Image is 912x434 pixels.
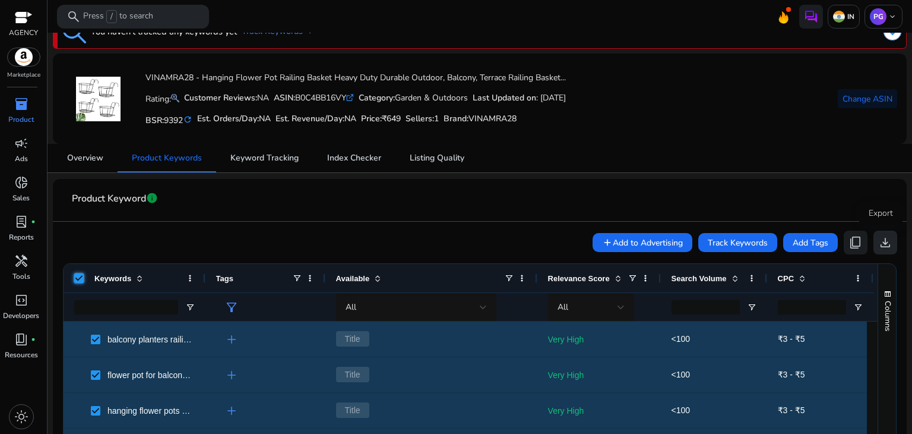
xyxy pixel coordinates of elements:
span: search [66,10,81,24]
mat-icon: refresh [183,114,192,125]
button: Open Filter Menu [185,303,195,312]
span: All [346,301,356,313]
h5: Est. Orders/Day: [197,114,271,124]
p: Very High [548,328,650,352]
p: Rating: [145,91,179,105]
h5: Sellers: [406,114,439,124]
b: Last Updated on [473,92,536,103]
b: Category: [359,92,395,103]
span: handyman [14,254,28,268]
span: All [558,301,568,313]
span: flower pot for balcony railing [107,370,211,380]
span: NA [259,113,271,124]
input: Search Volume Filter Input [672,300,740,315]
span: balcony planters railing hanging basket [107,335,251,344]
span: Brand [444,113,467,124]
span: VINAMRA28 [468,113,517,124]
div: B0C4BB16VY [274,92,354,104]
p: Tools [12,271,30,282]
button: Open Filter Menu [747,303,756,312]
span: hanging flower pots outdoor railing [107,406,235,416]
div: Export [859,202,902,225]
span: Search Volume [672,274,727,283]
span: Add to Advertising [613,237,683,249]
span: info [146,192,158,204]
span: <100 [672,370,691,379]
span: code_blocks [14,293,28,307]
img: amazon.svg [8,48,40,66]
p: Ads [15,153,28,164]
span: 9392 [164,115,183,126]
div: NA [184,92,269,104]
span: Change ASIN [843,93,892,105]
h5: : [444,114,517,124]
span: ₹649 [382,113,401,124]
span: keyboard_arrow_down [888,12,897,21]
button: Add to Advertising [593,233,692,252]
span: CPC [778,274,794,283]
p: Reports [9,232,34,243]
b: ASIN: [274,92,295,103]
span: Listing Quality [410,154,464,162]
span: NA [344,113,356,124]
button: content_copy [844,231,867,254]
input: Keywords Filter Input [74,300,178,315]
span: Product Keyword [72,188,146,209]
span: / [106,10,117,23]
p: AGENCY [9,27,38,38]
span: Add Tags [793,237,828,249]
span: book_4 [14,332,28,347]
span: add [224,404,239,418]
button: download [873,231,897,254]
div: Garden & Outdoors [359,92,468,104]
p: Developers [3,310,39,321]
span: <100 [672,334,691,344]
span: ₹3 - ₹5 [778,405,805,415]
button: Add Tags [783,233,838,252]
span: ₹3 - ₹5 [778,334,805,344]
button: Track Keywords [698,233,777,252]
span: <100 [672,405,691,415]
span: light_mode [14,410,28,424]
h5: Price: [361,114,401,124]
span: donut_small [14,175,28,190]
span: campaign [14,136,28,150]
span: add [224,332,239,347]
button: Open Filter Menu [853,303,863,312]
p: Product [8,114,34,125]
span: content_copy [848,235,863,250]
p: IN [845,12,854,21]
span: fiber_manual_record [31,337,36,342]
span: fiber_manual_record [31,219,36,224]
span: Available [336,274,370,283]
span: filter_alt [224,300,239,315]
span: Title [336,331,369,347]
span: Index Checker [327,154,381,162]
img: 612Pl4fNdJL.jpg [76,77,121,121]
span: inventory_2 [14,97,28,111]
h5: BSR: [145,113,192,126]
mat-icon: add [602,237,613,248]
span: Keywords [94,274,131,283]
p: Press to search [83,10,153,23]
b: Customer Reviews: [184,92,257,103]
span: ₹3 - ₹5 [778,370,805,379]
span: Title [336,367,369,382]
span: Tags [216,274,233,283]
p: Marketplace [7,71,40,80]
h5: Est. Revenue/Day: [275,114,356,124]
p: Very High [548,399,650,423]
input: CPC Filter Input [778,300,846,315]
p: Sales [12,193,30,203]
img: in.svg [833,11,845,23]
span: Relevance Score [548,274,610,283]
span: lab_profile [14,215,28,229]
p: Resources [5,350,38,360]
div: : [DATE] [473,92,566,104]
h4: VINAMRA28 - Hanging Flower Pot Railing Basket Heavy Duty Durable Outdoor, Balcony, Terrace Railin... [145,73,566,83]
span: Keyword Tracking [230,154,299,162]
span: download [878,235,892,250]
span: Overview [67,154,103,162]
span: 1 [434,113,439,124]
span: Track Keywords [708,237,768,249]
